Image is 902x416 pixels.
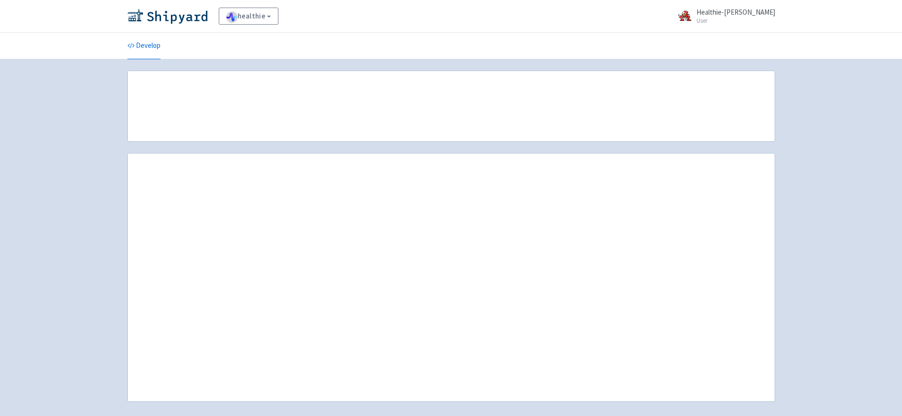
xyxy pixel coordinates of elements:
[127,9,207,24] img: Shipyard logo
[127,33,161,59] a: Develop
[697,18,775,24] small: User
[697,8,775,17] span: Healthie-[PERSON_NAME]
[219,8,279,25] a: healthie
[672,9,775,24] a: Healthie-[PERSON_NAME] User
